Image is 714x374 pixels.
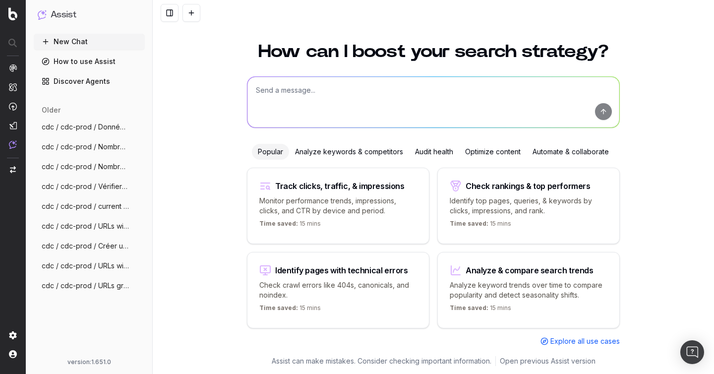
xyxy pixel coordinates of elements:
[42,105,60,115] span: older
[289,144,409,160] div: Analyze keywords & competitors
[259,304,321,316] p: 15 mins
[42,241,129,251] span: cdc / cdc-prod / Créer un segment nommé
[540,336,620,346] a: Explore all use cases
[34,119,145,135] button: cdc / cdc-prod / Données historiques des
[259,280,417,300] p: Check crawl errors like 404s, canonicals, and noindex.
[34,218,145,234] button: cdc / cdc-prod / URLs with multiple leve
[34,238,145,254] button: cdc / cdc-prod / Créer un segment nommé
[38,10,47,19] img: Assist
[459,144,527,160] div: Optimize content
[409,144,459,160] div: Audit health
[9,140,17,149] img: Assist
[259,220,298,227] span: Time saved:
[466,266,594,274] div: Analyze & compare search trends
[9,83,17,91] img: Intelligence
[527,144,615,160] div: Automate & collaborate
[259,220,321,232] p: 15 mins
[500,356,595,366] a: Open previous Assist version
[9,64,17,72] img: Analytics
[450,304,511,316] p: 15 mins
[272,356,491,366] p: Assist can make mistakes. Consider checking important information.
[9,350,17,358] img: My account
[9,122,17,129] img: Studio
[42,182,129,191] span: cdc / cdc-prod / Vérifier si l'URL https
[42,201,129,211] span: cdc / cdc-prod / current segmentation fo
[34,198,145,214] button: cdc / cdc-prod / current segmentation fo
[450,220,511,232] p: 15 mins
[51,8,76,22] h1: Assist
[42,162,129,172] span: cdc / cdc-prod / Nombre de hits de Googl
[42,281,129,291] span: cdc / cdc-prod / URLs grouped by depth l
[38,358,141,366] div: version: 1.651.0
[42,221,129,231] span: cdc / cdc-prod / URLs with multiple leve
[275,182,405,190] div: Track clicks, traffic, & impressions
[450,304,488,312] span: Time saved:
[34,139,145,155] button: cdc / cdc-prod / Nombre de hits pour l'U
[9,331,17,339] img: Setting
[259,304,298,312] span: Time saved:
[466,182,591,190] div: Check rankings & top performers
[34,278,145,294] button: cdc / cdc-prod / URLs grouped by depth l
[450,196,607,216] p: Identify top pages, queries, & keywords by clicks, impressions, and rank.
[680,340,704,364] div: Open Intercom Messenger
[42,261,129,271] span: cdc / cdc-prod / URLs with query paramet
[9,102,17,111] img: Activation
[34,258,145,274] button: cdc / cdc-prod / URLs with query paramet
[450,220,488,227] span: Time saved:
[34,179,145,194] button: cdc / cdc-prod / Vérifier si l'URL https
[275,266,408,274] div: Identify pages with technical errors
[34,73,145,89] a: Discover Agents
[34,54,145,69] a: How to use Assist
[450,280,607,300] p: Analyze keyword trends over time to compare popularity and detect seasonality shifts.
[42,122,129,132] span: cdc / cdc-prod / Données historiques des
[252,144,289,160] div: Popular
[38,8,141,22] button: Assist
[34,34,145,50] button: New Chat
[247,43,620,61] h1: How can I boost your search strategy?
[10,166,16,173] img: Switch project
[550,336,620,346] span: Explore all use cases
[42,142,129,152] span: cdc / cdc-prod / Nombre de hits pour l'U
[34,159,145,175] button: cdc / cdc-prod / Nombre de hits de Googl
[8,7,17,20] img: Botify logo
[259,196,417,216] p: Monitor performance trends, impressions, clicks, and CTR by device and period.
